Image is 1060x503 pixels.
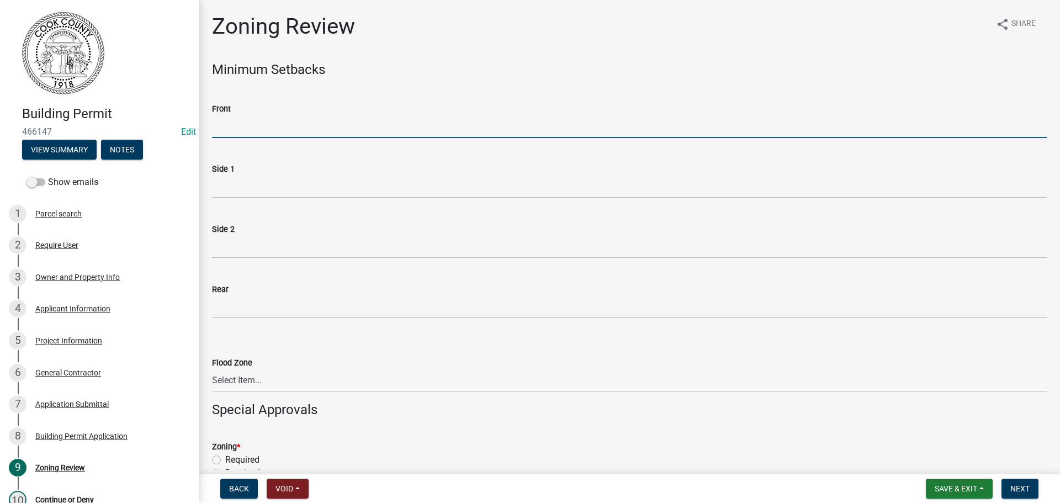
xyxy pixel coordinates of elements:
[9,236,26,254] div: 2
[35,210,82,218] div: Parcel search
[181,126,196,137] a: Edit
[26,176,98,189] label: Show emails
[225,453,259,467] label: Required
[987,13,1045,35] button: shareShare
[212,443,240,451] label: Zoning
[9,459,26,476] div: 9
[996,18,1009,31] i: share
[212,62,1047,78] h4: Minimum Setbacks
[9,395,26,413] div: 7
[35,464,85,472] div: Zoning Review
[35,241,78,249] div: Require User
[35,369,101,377] div: General Contractor
[35,337,102,345] div: Project Information
[9,300,26,317] div: 4
[22,12,104,94] img: Cook County, Georgia
[229,484,249,493] span: Back
[101,140,143,160] button: Notes
[22,140,97,160] button: View Summary
[1011,18,1036,31] span: Share
[1001,479,1038,499] button: Next
[225,467,260,480] label: Received
[22,146,97,155] wm-modal-confirm: Summary
[267,479,309,499] button: Void
[212,105,231,113] label: Front
[35,305,110,313] div: Applicant Information
[9,205,26,223] div: 1
[9,268,26,286] div: 3
[926,479,993,499] button: Save & Exit
[35,273,120,281] div: Owner and Property Info
[935,484,977,493] span: Save & Exit
[101,146,143,155] wm-modal-confirm: Notes
[1010,484,1030,493] span: Next
[212,166,235,173] label: Side 1
[275,484,293,493] span: Void
[212,13,355,40] h1: Zoning Review
[9,332,26,350] div: 5
[9,364,26,382] div: 6
[212,402,1047,418] h4: Special Approvals
[35,432,128,440] div: Building Permit Application
[22,106,190,122] h4: Building Permit
[9,427,26,445] div: 8
[212,359,252,367] label: Flood Zone
[212,226,235,234] label: Side 2
[22,126,177,137] span: 466147
[35,400,109,408] div: Application Submittal
[181,126,196,137] wm-modal-confirm: Edit Application Number
[212,286,229,294] label: Rear
[220,479,258,499] button: Back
